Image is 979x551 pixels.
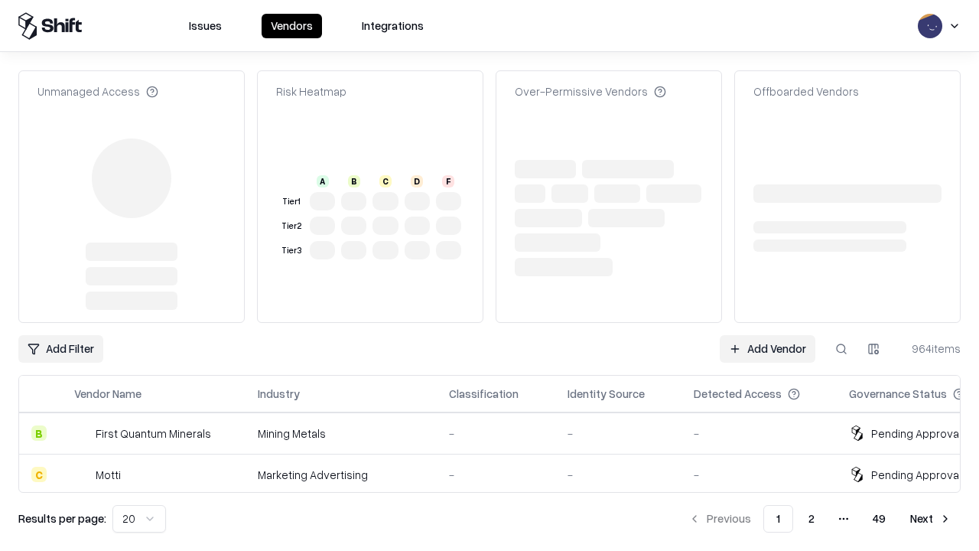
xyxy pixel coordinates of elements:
[258,467,424,483] div: Marketing Advertising
[871,467,961,483] div: Pending Approval
[568,425,669,442] div: -
[568,467,669,483] div: -
[74,425,89,441] img: First Quantum Minerals
[353,14,433,38] button: Integrations
[31,425,47,441] div: B
[258,386,300,402] div: Industry
[694,467,825,483] div: -
[515,83,666,99] div: Over-Permissive Vendors
[96,467,121,483] div: Motti
[18,335,103,363] button: Add Filter
[348,175,360,187] div: B
[262,14,322,38] button: Vendors
[18,510,106,527] p: Results per page:
[276,83,346,99] div: Risk Heatmap
[74,386,141,402] div: Vendor Name
[180,14,231,38] button: Issues
[796,505,827,533] button: 2
[679,505,961,533] nav: pagination
[279,220,304,233] div: Tier 2
[279,244,304,257] div: Tier 3
[901,505,961,533] button: Next
[31,467,47,482] div: C
[753,83,859,99] div: Offboarded Vendors
[694,425,825,442] div: -
[279,195,304,208] div: Tier 1
[568,386,645,402] div: Identity Source
[763,505,793,533] button: 1
[96,425,211,442] div: First Quantum Minerals
[74,467,89,482] img: Motti
[449,425,543,442] div: -
[37,83,158,99] div: Unmanaged Access
[694,386,782,402] div: Detected Access
[442,175,454,187] div: F
[860,505,898,533] button: 49
[899,341,961,357] div: 964 items
[720,335,815,363] a: Add Vendor
[317,175,329,187] div: A
[411,175,423,187] div: D
[258,425,424,442] div: Mining Metals
[449,467,543,483] div: -
[871,425,961,442] div: Pending Approval
[849,386,947,402] div: Governance Status
[449,386,519,402] div: Classification
[379,175,392,187] div: C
